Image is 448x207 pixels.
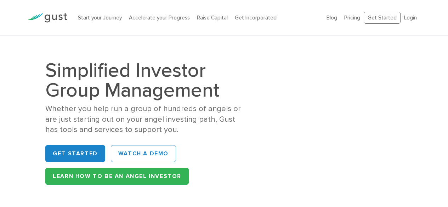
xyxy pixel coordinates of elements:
[235,15,277,21] a: Get Incorporated
[28,13,67,23] img: Gust Logo
[45,145,105,162] a: Get Started
[45,168,189,185] a: Learn How to be an Angel Investor
[129,15,190,21] a: Accelerate your Progress
[327,15,337,21] a: Blog
[45,104,249,135] div: Whether you help run a group of hundreds of angels or are just starting out on your angel investi...
[344,15,360,21] a: Pricing
[197,15,228,21] a: Raise Capital
[364,12,401,24] a: Get Started
[404,15,417,21] a: Login
[111,145,176,162] a: WATCH A DEMO
[78,15,122,21] a: Start your Journey
[45,61,249,100] h1: Simplified Investor Group Management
